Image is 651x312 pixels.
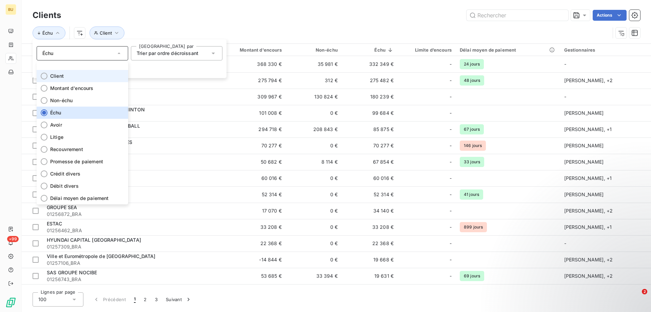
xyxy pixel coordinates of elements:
span: - [450,142,452,149]
td: 60 016 € [342,170,398,186]
td: 34 140 € [342,203,398,219]
td: 275 794 € [211,72,285,89]
iframe: Intercom live chat [628,289,644,305]
span: 1 [134,296,136,303]
span: Non-échu [50,97,73,104]
span: - [564,94,566,99]
span: MARQUETIS AGENCY [47,286,97,292]
td: 85 875 € [342,121,398,137]
td: 50 682 € [211,154,285,170]
span: Avoir [50,122,62,128]
button: Précédent [89,292,130,307]
td: 332 349 € [342,56,398,72]
td: 0 € [286,186,342,203]
td: 17 070 € [211,203,285,219]
span: 2 [642,289,647,294]
span: Crédit divers [50,170,80,177]
td: 101 008 € [211,105,285,121]
span: Délai moyen de paiement [50,195,108,202]
div: [PERSON_NAME] , + 1 [564,126,647,133]
span: Échu [42,30,53,36]
div: [PERSON_NAME] , + 1 [564,224,647,231]
td: 0 € [286,105,342,121]
td: 18 540 € [342,284,398,300]
div: [PERSON_NAME] , + 1 [564,175,647,182]
td: 22 368 € [342,235,398,252]
span: Client [50,73,64,79]
span: Recouvrement [50,146,83,153]
span: - [450,61,452,68]
div: [PERSON_NAME] , + 2 [564,77,647,84]
span: 33 jours [460,157,484,167]
span: - [450,256,452,263]
span: - [450,273,452,279]
span: SAS GROUPE NOCIBE [47,270,97,275]
td: 70 277 € [211,137,285,154]
span: Débit divers [50,183,79,189]
td: 180 239 € [342,89,398,105]
td: 312 € [286,72,342,89]
td: 19 631 € [342,268,398,284]
span: - [450,126,452,133]
td: 33 394 € [286,268,342,284]
td: 18 924 € [211,284,285,300]
span: ESTAC [47,221,62,226]
span: [PERSON_NAME] [564,159,604,165]
td: 0 € [286,170,342,186]
button: Suivant [162,292,196,307]
span: HYUNDAI CAPITAL [GEOGRAPHIC_DATA] [47,237,141,243]
span: - [450,207,452,214]
td: 99 684 € [342,105,398,121]
span: - [450,77,452,84]
td: 19 668 € [342,252,398,268]
td: 368 330 € [211,56,285,72]
span: 69 jours [460,271,484,281]
h3: Clients [33,9,61,21]
td: -14 844 € [211,252,285,268]
td: 0 € [286,203,342,219]
span: Échu [42,50,54,57]
img: Logo LeanPay [5,297,16,308]
td: 35 981 € [286,56,342,72]
span: - [450,224,452,231]
td: 60 016 € [211,170,285,186]
span: 01257309_BRA [47,243,206,250]
span: Ville et Eurométropole de [GEOGRAPHIC_DATA] [47,253,155,259]
span: - [450,110,452,116]
button: Échu [33,26,65,39]
td: 384 € [286,284,342,300]
span: +99 [7,236,19,242]
iframe: Intercom notifications message [515,246,651,294]
td: 52 314 € [211,186,285,203]
span: - [450,175,452,182]
span: - [450,240,452,247]
span: GROUPE SEA [47,204,77,210]
div: Gestionnaires [564,47,647,53]
td: 52 314 € [342,186,398,203]
div: Montant d'encours [215,47,281,53]
td: 0 € [286,137,342,154]
span: 48 jours [460,75,484,86]
td: 33 208 € [211,219,285,235]
button: 3 [151,292,162,307]
span: Client [100,30,112,36]
span: 01256462_BRA [47,227,206,234]
span: Trier par ordre décroissant [137,50,198,56]
button: 1 [130,292,140,307]
div: Limite d’encours [402,47,452,53]
td: 22 368 € [211,235,285,252]
input: Rechercher [467,10,568,21]
span: - [450,93,452,100]
span: 01257106_BRA [47,260,206,267]
span: 146 jours [460,141,486,151]
span: 41 jours [460,189,483,200]
button: Supprimer le tri [33,62,226,77]
td: 67 854 € [342,154,398,170]
span: 01256743_BRA [47,276,206,283]
div: Non-échu [290,47,338,53]
span: 67 jours [460,124,484,134]
span: [PERSON_NAME] [564,191,604,197]
div: Échu [346,47,394,53]
div: Délai moyen de paiement [460,47,556,53]
span: Échu [50,109,61,116]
